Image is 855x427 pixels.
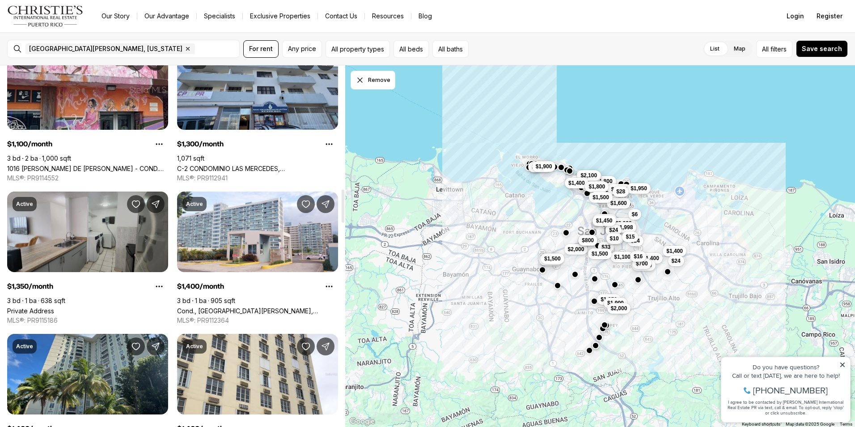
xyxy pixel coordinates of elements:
[7,5,84,27] a: logo
[663,245,686,256] button: $1,400
[672,257,681,264] span: $24
[574,177,583,184] span: $25
[577,170,601,180] button: $2,100
[607,303,631,313] button: $2,000
[351,71,395,90] button: Dismiss drawing
[622,231,638,242] button: $15
[817,13,842,20] span: Register
[243,10,317,22] a: Exclusive Properties
[243,40,279,58] button: For rent
[326,40,390,58] button: All property types
[568,245,584,252] span: $2,000
[541,253,564,264] button: $1,500
[544,255,561,262] span: $1,500
[37,42,111,51] span: [PHONE_NUMBER]
[616,188,625,195] span: $28
[411,10,439,22] a: Blog
[7,165,168,172] a: 1016 PONCE DE LEON - COND. PISOS DE DON MANUEL #2, SAN JUAN PR, 00925
[593,214,617,225] button: $1,700
[127,195,145,213] button: Save Property:
[593,193,609,201] span: $1,500
[614,253,631,260] span: $1,100
[601,243,610,250] span: $33
[613,186,629,197] button: $28
[634,253,643,260] span: $16
[613,222,637,232] button: $1,998
[611,185,628,192] span: $1,550
[606,233,622,244] button: $10
[796,40,848,57] button: Save search
[632,260,656,271] button: $1,300
[607,198,631,209] button: $1,600
[608,184,631,194] button: $1,550
[585,181,609,192] button: $1,800
[11,55,127,72] span: I agree to be contacted by [PERSON_NAME] International Real Estate PR via text, call & email. To ...
[596,177,613,184] span: $1,800
[787,13,804,20] span: Login
[177,307,338,315] a: Cond., San Juan View, 850 CALLE EIDER #210B, SAN JUAN PR, 00924
[635,262,652,269] span: $1,300
[9,29,129,35] div: Call or text [DATE], we are here to help!
[632,258,652,269] button: $700
[320,278,338,295] button: Property options
[532,163,548,170] span: $2,250
[580,171,597,179] span: $2,100
[596,217,613,224] span: $1,450
[811,7,848,25] button: Register
[611,304,627,312] span: $2,000
[365,10,411,22] a: Resources
[615,220,632,227] span: $2,000
[539,254,563,265] button: $2,300
[147,195,165,213] button: Share Property
[288,45,316,52] span: Any price
[94,10,137,22] a: Our Story
[597,294,621,305] button: $1,350
[593,175,616,186] button: $1,800
[626,233,635,240] span: $15
[565,178,588,188] button: $1,400
[630,251,646,262] button: $16
[297,337,315,355] button: Save Property: 602 FERNÁNDEZ JUNCOS #404
[432,40,469,58] button: All baths
[639,253,663,264] button: $1,400
[197,10,242,22] a: Specialists
[127,337,145,355] button: Save Property: COND CONCORDIA GARDENS II #11-K
[320,135,338,153] button: Property options
[582,237,594,244] span: $800
[318,10,364,22] button: Contact Us
[394,40,429,58] button: All beds
[610,200,627,207] span: $1,600
[317,337,334,355] button: Share Property
[609,226,618,234] span: $24
[317,195,334,213] button: Share Property
[592,250,608,257] span: $1,500
[628,209,641,219] button: $6
[770,44,787,54] span: filters
[589,192,613,202] button: $1,500
[604,297,627,308] button: $1,900
[802,45,842,52] span: Save search
[528,161,552,172] button: $2,250
[756,40,792,58] button: Allfilters
[627,183,651,193] button: $1,950
[177,165,338,172] a: C-2 CONDOMINIO LAS MERCEDES, SAN JUAN PR, 00926
[781,7,809,25] button: Login
[150,278,168,295] button: Property options
[598,241,614,252] button: $33
[610,235,619,242] span: $10
[601,296,617,303] span: $1,350
[607,233,623,244] button: $10
[568,179,585,187] span: $1,400
[632,210,638,218] span: $6
[631,237,640,244] span: $24
[9,20,129,26] div: Do you have questions?
[16,201,33,208] p: Active
[643,255,659,262] span: $1,400
[564,243,588,254] button: $2,000
[666,247,683,254] span: $1,400
[668,255,684,266] button: $24
[147,337,165,355] button: Share Property
[703,41,727,57] label: List
[532,161,556,171] button: $1,900
[610,252,634,262] button: $1,100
